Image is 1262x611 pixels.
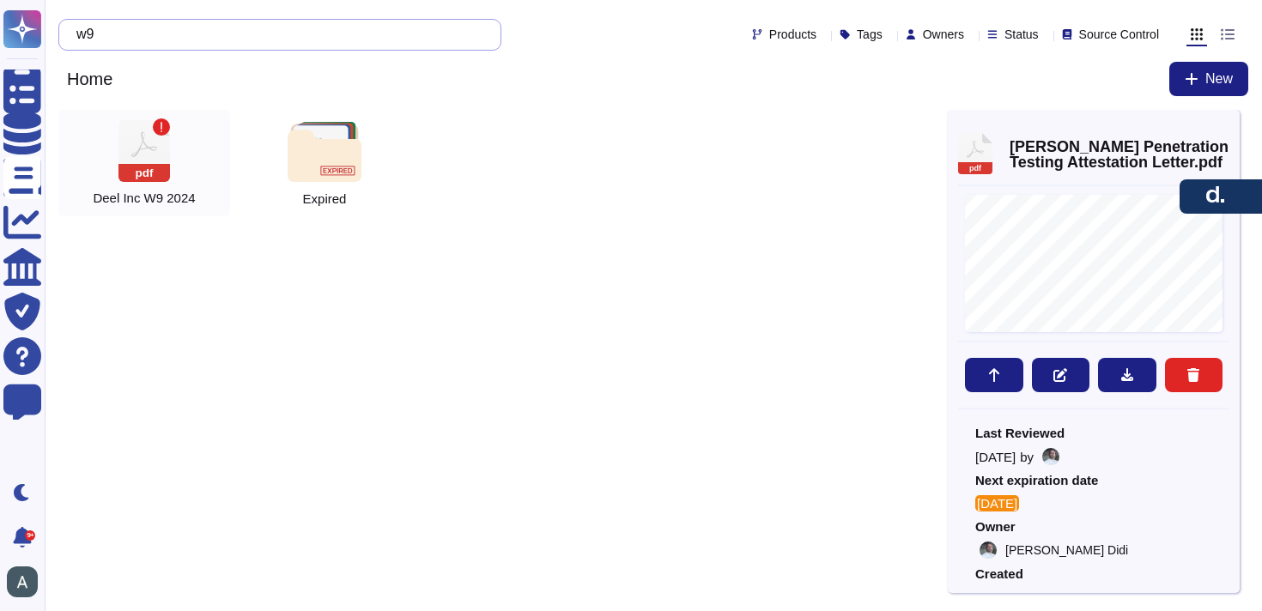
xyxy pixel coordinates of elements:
span: [DATE] [975,451,1016,463]
div: 9+ [25,530,35,541]
span: Source Control [1079,28,1159,40]
button: New [1169,62,1248,96]
span: Expired [303,192,347,205]
span: New [1205,72,1233,86]
span: Status [1004,28,1039,40]
input: Search by keywords [68,20,483,50]
button: Download [1098,358,1156,392]
img: folder [288,122,361,182]
span: Owner [975,520,1212,533]
span: Home [58,66,121,92]
span: Products [769,28,816,40]
button: user [3,563,50,601]
span: Next expiration date [975,474,1212,487]
img: user [980,541,997,559]
span: Last Reviewed [975,426,1212,439]
span: [PERSON_NAME] Didi [1005,544,1128,556]
span: Owners [923,28,964,40]
span: Created [975,567,1212,580]
img: user [1042,448,1059,465]
button: Edit [1032,358,1090,392]
div: by [975,448,1212,465]
span: [DATE] [975,495,1019,511]
img: user [7,566,38,597]
span: w9_-_2024.pdf [93,191,195,206]
button: Delete [1165,358,1223,392]
button: Move to... [965,358,1023,392]
span: Tags [857,28,883,40]
span: [PERSON_NAME] Penetration Testing Attestation Letter.pdf [1010,139,1229,170]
